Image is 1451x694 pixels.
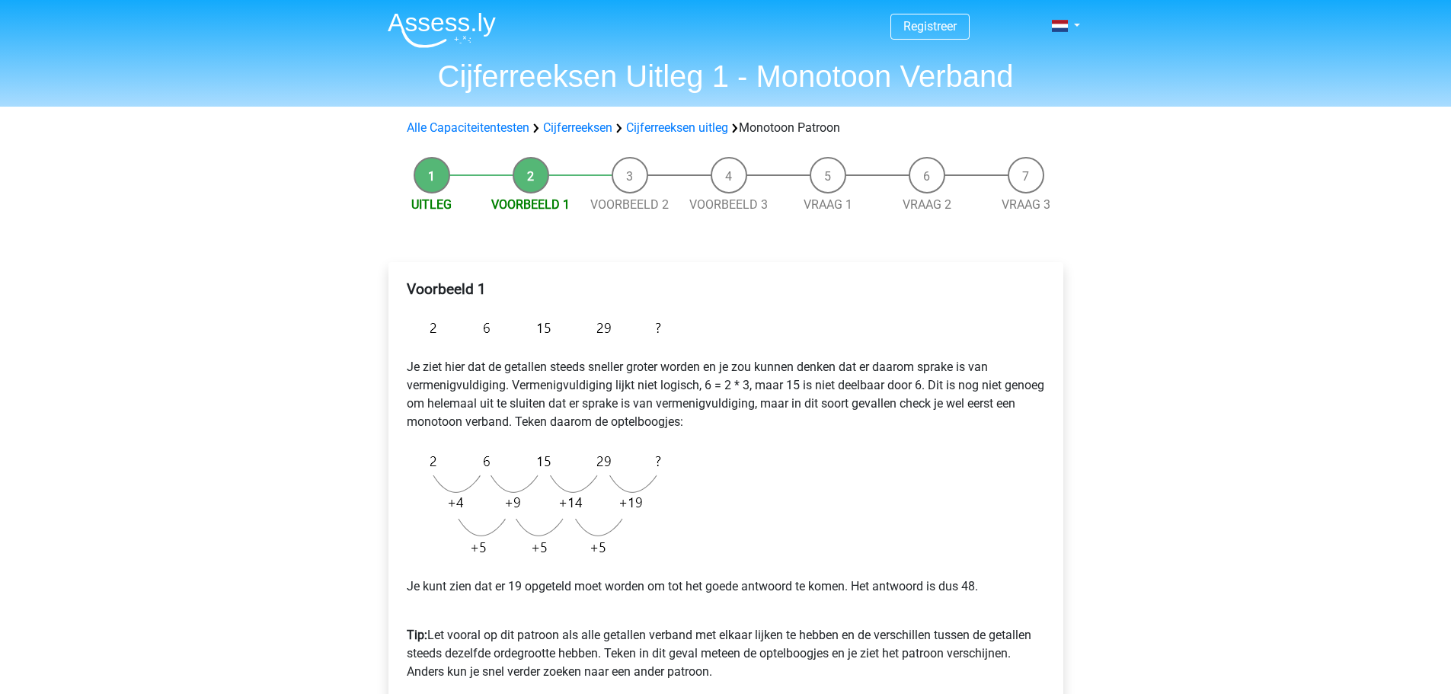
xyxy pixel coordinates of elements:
p: Je kunt zien dat er 19 opgeteld moet worden om tot het goede antwoord te komen. Het antwoord is d... [407,577,1045,596]
img: Figure sequences Example 3 explanation.png [407,443,669,565]
a: Voorbeeld 3 [689,197,768,212]
a: Cijferreeksen uitleg [626,120,728,135]
p: Je ziet hier dat de getallen steeds sneller groter worden en je zou kunnen denken dat er daarom s... [407,358,1045,431]
a: Vraag 3 [1002,197,1050,212]
h1: Cijferreeksen Uitleg 1 - Monotoon Verband [376,58,1076,94]
b: Tip: [407,628,427,642]
b: Voorbeeld 1 [407,280,486,298]
div: Monotoon Patroon [401,119,1051,137]
a: Registreer [903,19,957,34]
p: Let vooral op dit patroon als alle getallen verband met elkaar lijken te hebben en de verschillen... [407,608,1045,681]
a: Alle Capaciteitentesten [407,120,529,135]
a: Vraag 2 [903,197,951,212]
a: Cijferreeksen [543,120,612,135]
a: Vraag 1 [804,197,852,212]
a: Uitleg [411,197,452,212]
img: Assessly [388,12,496,48]
img: Figure sequences Example 3.png [407,310,669,346]
a: Voorbeeld 2 [590,197,669,212]
a: Voorbeeld 1 [491,197,570,212]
